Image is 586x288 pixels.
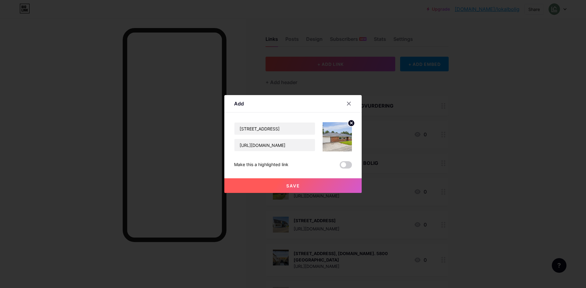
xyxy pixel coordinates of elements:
span: Save [286,183,300,188]
img: link_thumbnail [323,122,352,151]
div: Make this a highlighted link [234,161,288,169]
div: Add [234,100,244,107]
input: Title [234,123,315,135]
button: Save [224,178,362,193]
input: URL [234,139,315,151]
